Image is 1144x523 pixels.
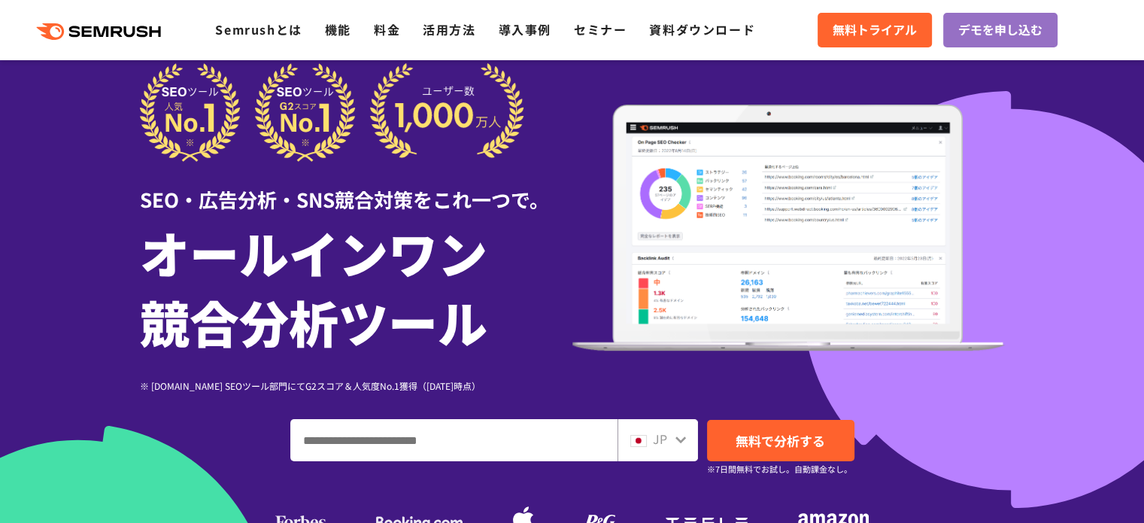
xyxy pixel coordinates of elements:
[818,13,932,47] a: 無料トライアル
[958,20,1042,40] span: デモを申し込む
[736,431,825,450] span: 無料で分析する
[653,430,667,448] span: JP
[943,13,1058,47] a: デモを申し込む
[140,162,572,214] div: SEO・広告分析・SNS競合対策をこれ一つで。
[140,217,572,356] h1: オールインワン 競合分析ツール
[291,420,617,461] input: ドメイン、キーワードまたはURLを入力してください
[499,20,551,38] a: 導入事例
[140,379,572,393] div: ※ [DOMAIN_NAME] SEOツール部門にてG2スコア＆人気度No.1獲得（[DATE]時点）
[707,420,854,461] a: 無料で分析する
[215,20,302,38] a: Semrushとは
[423,20,475,38] a: 活用方法
[374,20,400,38] a: 料金
[649,20,755,38] a: 資料ダウンロード
[325,20,351,38] a: 機能
[833,20,917,40] span: 無料トライアル
[574,20,627,38] a: セミナー
[707,462,852,476] small: ※7日間無料でお試し。自動課金なし。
